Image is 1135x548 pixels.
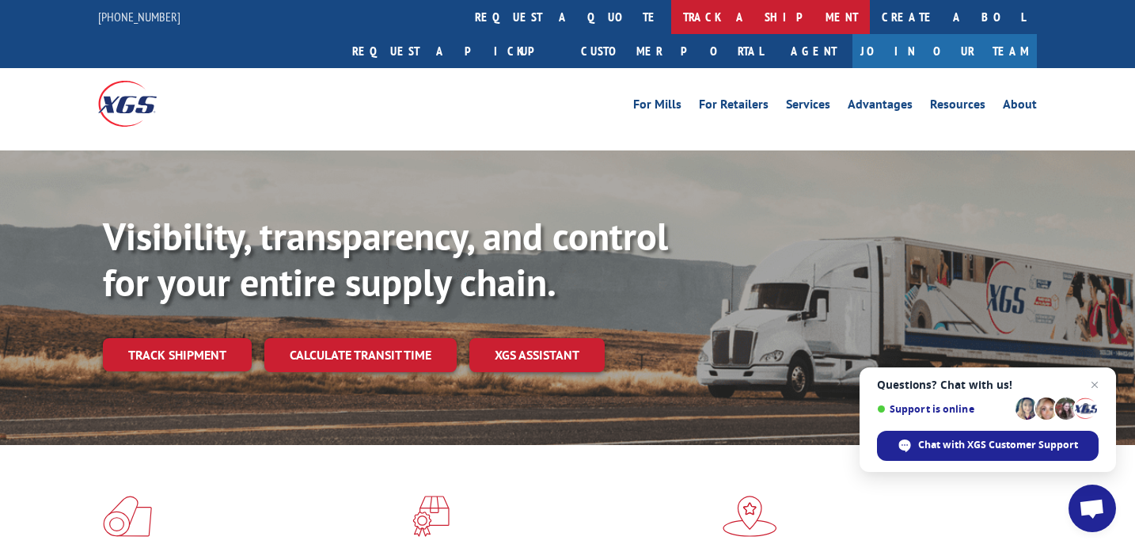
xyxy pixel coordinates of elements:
a: Customer Portal [569,34,775,68]
a: Track shipment [103,338,252,371]
b: Visibility, transparency, and control for your entire supply chain. [103,211,668,306]
a: XGS ASSISTANT [469,338,605,372]
a: About [1003,98,1037,116]
div: Open chat [1069,485,1116,532]
a: Agent [775,34,852,68]
a: Services [786,98,830,116]
span: Chat with XGS Customer Support [918,438,1078,452]
a: Resources [930,98,985,116]
a: For Retailers [699,98,769,116]
span: Questions? Chat with us! [877,379,1099,391]
div: Chat with XGS Customer Support [877,431,1099,461]
a: Request a pickup [340,34,569,68]
img: xgs-icon-total-supply-chain-intelligence-red [103,496,152,537]
img: xgs-icon-focused-on-flooring-red [412,496,450,537]
a: Join Our Team [852,34,1037,68]
span: Close chat [1085,375,1104,394]
span: Support is online [877,403,1010,415]
a: [PHONE_NUMBER] [98,9,180,25]
img: xgs-icon-flagship-distribution-model-red [723,496,777,537]
a: Advantages [848,98,913,116]
a: Calculate transit time [264,338,457,372]
a: For Mills [633,98,681,116]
